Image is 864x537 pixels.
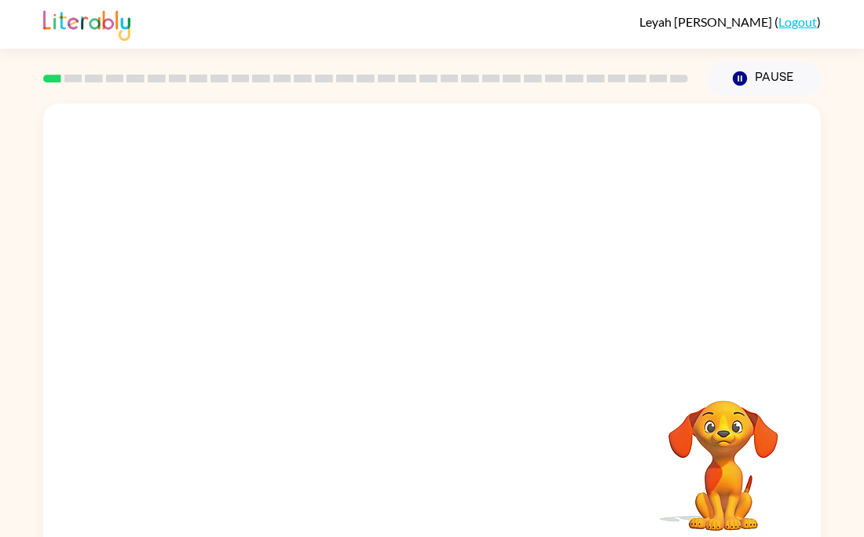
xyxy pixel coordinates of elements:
[639,14,774,29] span: Leyah [PERSON_NAME]
[639,14,821,29] div: ( )
[707,60,821,97] button: Pause
[645,376,802,533] video: Your browser must support playing .mp4 files to use Literably. Please try using another browser.
[778,14,817,29] a: Logout
[43,6,130,41] img: Literably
